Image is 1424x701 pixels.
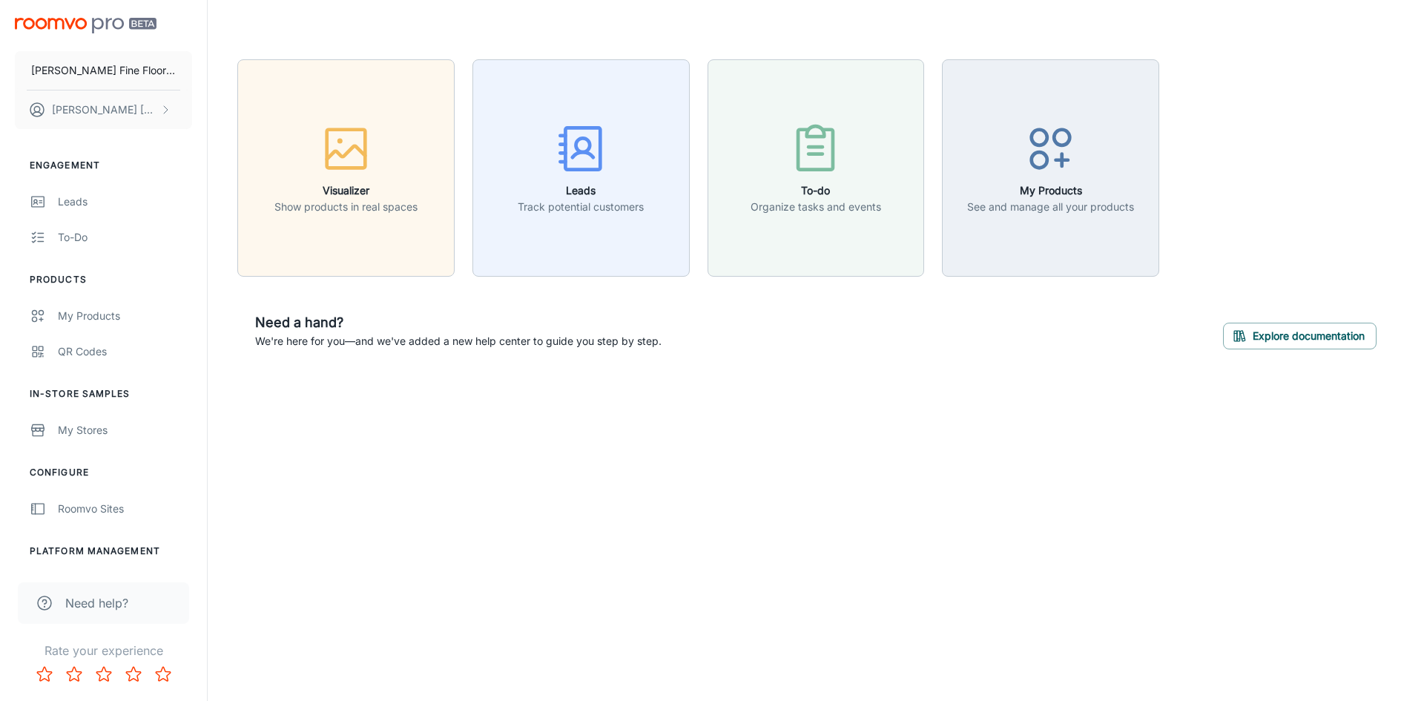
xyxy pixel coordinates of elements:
p: See and manage all your products [967,199,1134,215]
div: Leads [58,194,192,210]
button: My ProductsSee and manage all your products [942,59,1159,277]
button: LeadsTrack potential customers [472,59,690,277]
button: Explore documentation [1223,323,1377,349]
p: Organize tasks and events [751,199,881,215]
p: We're here for you—and we've added a new help center to guide you step by step. [255,333,662,349]
h6: Visualizer [274,182,418,199]
div: My Products [58,308,192,324]
p: [PERSON_NAME] [PERSON_NAME] [52,102,156,118]
h6: Need a hand? [255,312,662,333]
button: To-doOrganize tasks and events [708,59,925,277]
h6: To-do [751,182,881,199]
a: Explore documentation [1223,327,1377,342]
img: Roomvo PRO Beta [15,18,156,33]
a: To-doOrganize tasks and events [708,159,925,174]
p: Track potential customers [518,199,644,215]
a: My ProductsSee and manage all your products [942,159,1159,174]
div: My Stores [58,422,192,438]
p: Show products in real spaces [274,199,418,215]
a: LeadsTrack potential customers [472,159,690,174]
button: [PERSON_NAME] Fine Floors, Inc [15,51,192,90]
p: [PERSON_NAME] Fine Floors, Inc [31,62,176,79]
h6: Leads [518,182,644,199]
div: QR Codes [58,343,192,360]
h6: My Products [967,182,1134,199]
div: To-do [58,229,192,246]
button: [PERSON_NAME] [PERSON_NAME] [15,90,192,129]
button: VisualizerShow products in real spaces [237,59,455,277]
